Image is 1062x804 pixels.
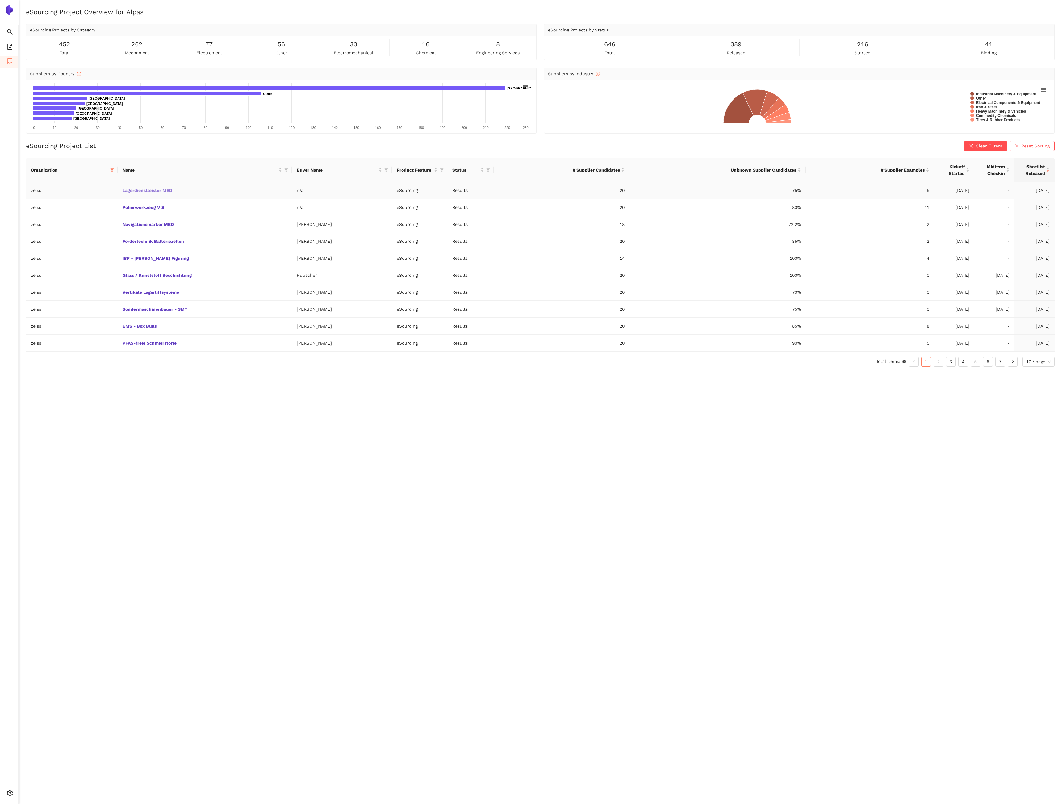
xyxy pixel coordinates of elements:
span: 41 [985,39,993,49]
td: eSourcing [392,267,447,284]
td: - [974,216,1014,233]
td: [PERSON_NAME] [292,318,392,335]
text: 180 [418,126,424,130]
td: 0 [806,284,934,301]
span: eSourcing Projects by Category [30,27,95,32]
th: this column's title is # Supplier Candidates,this column is sortable [494,158,629,182]
text: Industrial Machinery & Equipment [976,92,1036,96]
span: close [1014,144,1019,149]
td: 70% [629,284,805,301]
text: 190 [440,126,445,130]
td: Results [447,335,494,352]
span: 216 [857,39,868,49]
text: 60 [161,126,164,130]
span: total [605,49,615,56]
td: zeiss [26,318,118,335]
td: - [974,250,1014,267]
td: - [974,318,1014,335]
span: electromechanical [334,49,373,56]
td: Hübscher [292,267,392,284]
td: zeiss [26,216,118,233]
td: - [974,199,1014,216]
td: 90% [629,335,805,352]
text: 100 [246,126,251,130]
text: 0 [33,126,35,130]
a: 6 [983,357,993,366]
button: right [1008,357,1018,367]
text: 40 [117,126,121,130]
span: setting [7,788,13,800]
td: 20 [494,318,629,335]
td: 85% [629,233,805,250]
span: eSourcing Projects by Status [548,27,609,32]
span: filter [383,165,389,175]
span: engineering services [476,49,520,56]
span: electronical [196,49,222,56]
a: 2 [934,357,943,366]
span: Shortlist Released [1019,163,1045,177]
td: zeiss [26,284,118,301]
text: 200 [461,126,467,130]
td: Results [447,318,494,335]
td: 4 [806,250,934,267]
td: [DATE] [1014,335,1055,352]
td: 2 [806,233,934,250]
text: [GEOGRAPHIC_DATA] [78,106,114,110]
text: 160 [375,126,381,130]
td: zeiss [26,335,118,352]
span: filter [283,165,289,175]
th: this column's title is # Supplier Examples,this column is sortable [806,158,934,182]
td: [DATE] [1014,199,1055,216]
td: [PERSON_NAME] [292,335,392,352]
td: [DATE] [1014,284,1055,301]
td: 20 [494,182,629,199]
td: eSourcing [392,301,447,318]
span: 452 [59,39,70,49]
td: 75% [629,301,805,318]
th: this column's title is Name,this column is sortable [118,158,292,182]
td: [PERSON_NAME] [292,250,392,267]
td: [PERSON_NAME] [292,233,392,250]
td: 20 [494,199,629,216]
td: 8 [806,318,934,335]
a: 7 [996,357,1005,366]
td: eSourcing [392,318,447,335]
span: Suppliers by Industry [548,71,600,76]
a: 3 [946,357,955,366]
a: 5 [971,357,980,366]
span: filter [485,165,491,175]
td: eSourcing [392,182,447,199]
span: filter [109,165,115,175]
li: 6 [983,357,993,367]
td: 100% [629,250,805,267]
td: zeiss [26,233,118,250]
td: 20 [494,284,629,301]
td: 18 [494,216,629,233]
span: Suppliers by Country [30,71,81,76]
th: this column's title is Product Feature,this column is sortable [392,158,447,182]
text: 120 [289,126,295,130]
span: filter [384,168,388,172]
td: [DATE] [934,335,974,352]
td: [DATE] [1014,233,1055,250]
td: [DATE] [1014,267,1055,284]
td: Results [447,250,494,267]
text: 70 [182,126,186,130]
text: 210 [483,126,488,130]
span: filter [440,168,444,172]
span: Unknown Supplier Candidates [634,167,796,173]
text: 230 [523,126,528,130]
td: eSourcing [392,199,447,216]
li: Previous Page [909,357,919,367]
li: 7 [995,357,1005,367]
h2: eSourcing Project List [26,141,96,150]
td: [DATE] [1014,182,1055,199]
td: [PERSON_NAME] [292,216,392,233]
span: 16 [422,39,429,49]
td: zeiss [26,250,118,267]
li: 1 [921,357,931,367]
td: Results [447,182,494,199]
span: 646 [604,39,615,49]
span: filter [486,168,490,172]
td: [DATE] [974,267,1014,284]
